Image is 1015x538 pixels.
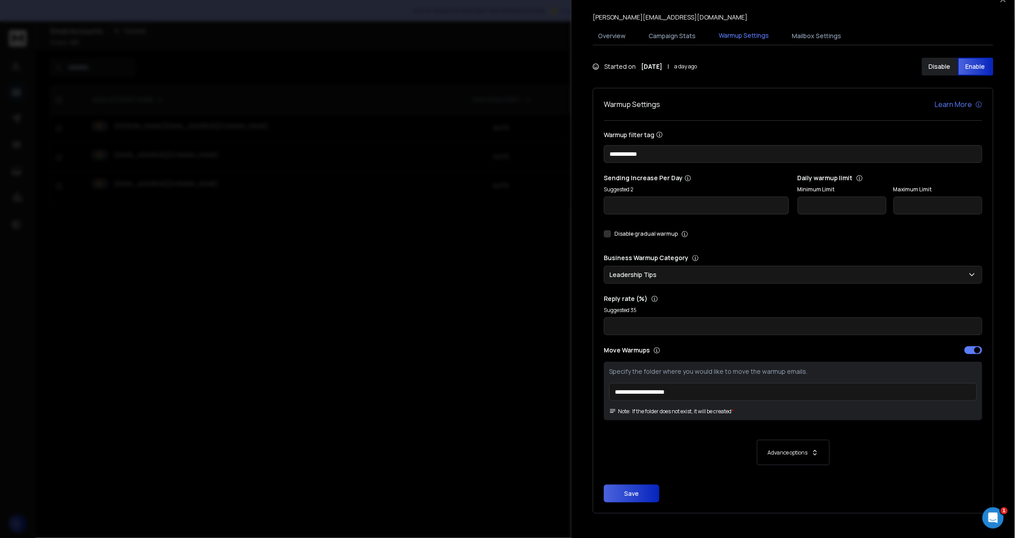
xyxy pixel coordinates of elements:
button: Advance options [613,440,974,465]
span: | [668,62,669,71]
label: Minimum Limit [798,186,887,193]
label: Disable gradual warmup [615,230,678,237]
h1: Warmup Settings [604,99,661,110]
button: Overview [593,26,631,46]
span: a day ago [675,63,697,70]
p: Leadership Tips [610,270,661,279]
p: Sending Increase Per Day [604,174,789,182]
button: Disable [922,58,958,75]
p: Specify the folder where you would like to move the warmup emails. [610,367,977,376]
p: Suggested 35 [604,307,983,314]
button: Save [604,485,660,502]
p: Reply rate (%) [604,294,983,303]
label: Maximum Limit [894,186,983,193]
button: Enable [958,58,994,75]
p: Business Warmup Category [604,253,983,262]
label: Warmup filter tag [604,131,983,138]
iframe: Intercom live chat [983,507,1004,529]
p: Advance options [768,449,808,456]
button: Campaign Stats [644,26,701,46]
p: Daily warmup limit [798,174,983,182]
span: 1 [1001,507,1008,514]
div: Started on [593,62,697,71]
span: Note: [610,408,631,415]
button: Warmup Settings [714,26,775,46]
strong: [DATE] [641,62,663,71]
a: Learn More [935,99,983,110]
p: Move Warmups [604,346,791,355]
p: Suggested 2 [604,186,789,193]
button: DisableEnable [922,58,994,75]
button: Mailbox Settings [787,26,847,46]
p: If the folder does not exist, it will be created [633,408,732,415]
p: [PERSON_NAME][EMAIL_ADDRESS][DOMAIN_NAME] [593,13,748,22]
